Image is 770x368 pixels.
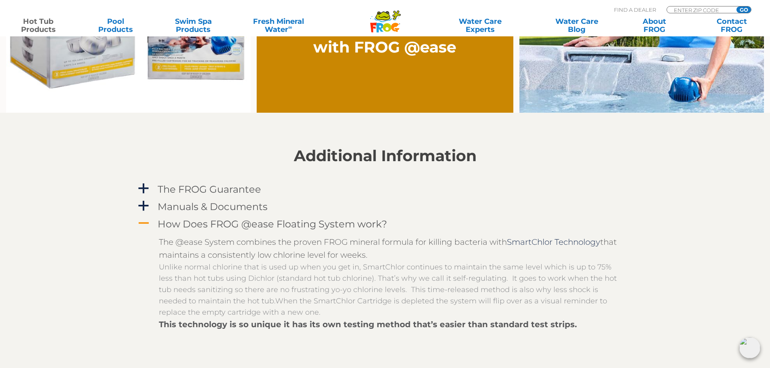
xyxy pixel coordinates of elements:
h4: Manuals & Documents [158,201,268,212]
span: a [137,200,150,212]
sup: ∞ [288,24,292,30]
span: a [137,183,150,195]
a: Water CareExperts [431,17,529,34]
h4: The FROG Guarantee [158,184,261,195]
input: GO [736,6,751,13]
p: Unlike normal chlorine that is used up when you get in, SmartChlor continues to maintain the same... [159,261,624,318]
a: Hot TubProducts [8,17,68,34]
a: Swim SpaProducts [163,17,224,34]
h4: How Does FROG @ease Floating System work? [158,219,387,229]
a: a Manuals & Documents [137,199,634,214]
a: a The FROG Guarantee [137,182,634,197]
p: Find A Dealer [614,6,656,13]
div: The @ease System combines the proven FROG mineral formula for killing bacteria with that maintain... [159,236,624,261]
a: Water CareBlog [546,17,607,34]
a: ContactFROG [702,17,762,34]
a: A How Does FROG @ease Floating System work? [137,217,634,231]
img: openIcon [739,337,760,358]
input: Zip Code Form [673,6,728,13]
strong: This technology is so unique it has its own testing method that’s easier than standard test strips. [159,320,577,329]
a: SmartChlor Technology [507,237,600,247]
a: PoolProducts [86,17,146,34]
a: AboutFROG [624,17,684,34]
span: A [137,217,150,229]
h2: Additional Information [137,147,634,165]
a: Fresh MineralWater∞ [240,17,316,34]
